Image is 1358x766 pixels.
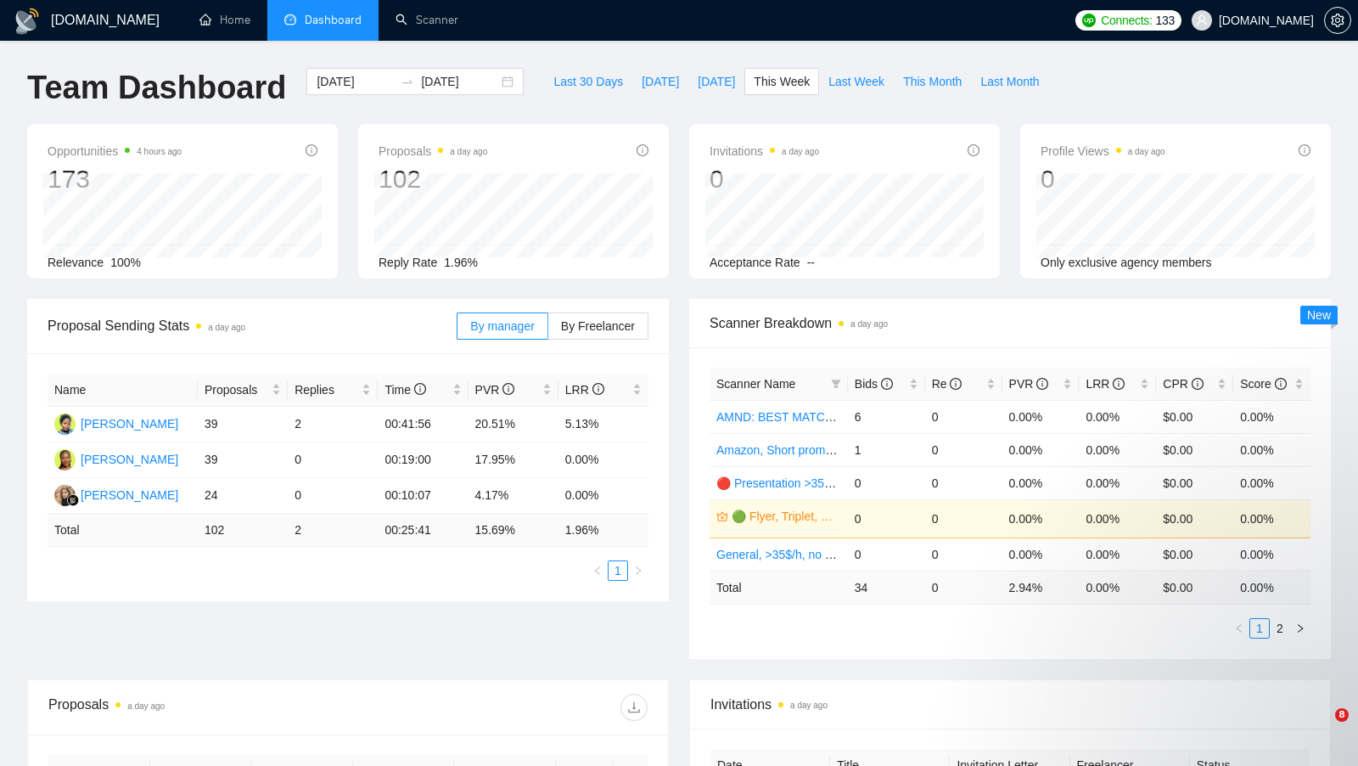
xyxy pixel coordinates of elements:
span: 100% [110,256,141,269]
a: setting [1324,14,1351,27]
iframe: Intercom live chat [1300,708,1341,749]
th: Proposals [198,374,288,407]
span: Scanner Breakdown [710,313,1310,334]
td: 0 [925,433,1002,466]
td: 0.00% [1233,538,1310,571]
span: Bids [855,377,893,391]
button: setting [1324,7,1351,34]
div: 0 [710,163,819,195]
span: info-circle [1299,144,1310,156]
td: 15.69 % [469,514,558,547]
a: 🔴 Presentation >35$/h, no agency [716,476,902,490]
span: 1.96% [444,256,478,269]
img: upwork-logo.png [1082,14,1096,27]
td: 0.00% [1002,433,1080,466]
div: 0 [1041,163,1165,195]
td: 0 [288,478,378,514]
h1: Team Dashboard [27,68,286,108]
a: D[PERSON_NAME] [54,452,178,465]
span: LRR [1086,377,1125,391]
td: 0.00% [1079,400,1156,433]
td: 0.00% [1002,466,1080,499]
button: This Month [894,68,971,95]
span: -- [807,256,815,269]
td: 2.94 % [1002,571,1080,604]
td: 0.00% [1233,499,1310,538]
td: 4.17% [469,478,558,514]
button: right [628,560,648,581]
span: Time [384,383,425,397]
td: 1 [848,433,925,466]
span: By Freelancer [561,319,635,333]
td: 0 [288,442,378,478]
span: filter [828,371,845,397]
a: AMND: BEST MATCH >36$/h, no agency [716,410,934,424]
div: 102 [379,163,487,195]
span: info-circle [1036,378,1048,390]
td: 20.51% [469,407,558,442]
time: a day ago [790,701,828,710]
td: $ 0.00 [1156,571,1233,604]
time: 4 hours ago [137,147,182,156]
img: D [54,449,76,470]
td: 0.00% [1002,538,1080,571]
span: Opportunities [48,141,182,161]
span: 8 [1335,708,1349,722]
span: Relevance [48,256,104,269]
td: 0.00% [1079,538,1156,571]
img: KY [54,485,76,506]
button: This Week [744,68,819,95]
th: Name [48,374,198,407]
span: Dashboard [305,13,362,27]
span: [DATE] [698,72,735,91]
td: $0.00 [1156,499,1233,538]
td: 0 [925,571,1002,604]
span: This Week [754,72,810,91]
time: a day ago [782,147,819,156]
td: 0.00% [1079,499,1156,538]
span: swap-right [401,75,414,88]
td: 0.00% [558,478,648,514]
span: Profile Views [1041,141,1165,161]
div: [PERSON_NAME] [81,450,178,469]
div: 173 [48,163,182,195]
td: 0 [925,466,1002,499]
td: $0.00 [1156,466,1233,499]
button: left [587,560,608,581]
li: Previous Page [587,560,608,581]
span: info-circle [968,144,979,156]
td: 0 [925,499,1002,538]
th: Replies [288,374,378,407]
span: Scanner Name [716,377,795,391]
td: $0.00 [1156,400,1233,433]
td: 1.96 % [558,514,648,547]
span: Last Week [828,72,884,91]
img: AO [54,414,76,435]
span: Replies [295,380,358,399]
td: 0.00% [1002,499,1080,538]
span: setting [1325,14,1350,27]
span: Invitations [710,141,819,161]
span: Proposals [205,380,268,399]
td: 00:10:07 [378,478,468,514]
time: a day ago [850,319,888,329]
td: 0 [925,400,1002,433]
span: info-circle [881,378,893,390]
button: Last Month [971,68,1048,95]
span: download [621,701,647,714]
td: Total [48,514,198,547]
td: 0 [925,538,1002,571]
span: Connects: [1101,11,1152,30]
div: Proposals [48,694,348,721]
input: Start date [317,72,394,91]
td: 0.00% [558,442,648,478]
span: info-circle [502,383,514,395]
td: 0 [848,499,925,538]
button: Last Week [819,68,894,95]
td: 5.13% [558,407,648,442]
td: 0.00 % [1233,571,1310,604]
td: $0.00 [1156,433,1233,466]
button: [DATE] [688,68,744,95]
td: Total [710,571,848,604]
span: left [592,566,603,576]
